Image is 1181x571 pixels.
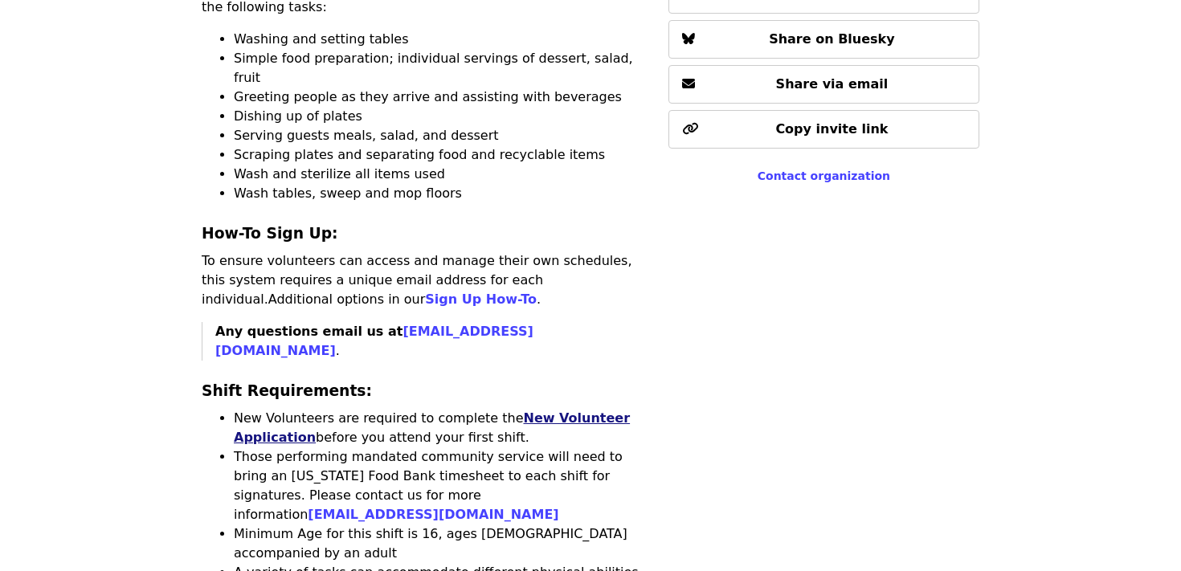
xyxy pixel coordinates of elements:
[668,65,979,104] button: Share via email
[668,20,979,59] button: Share on Bluesky
[234,524,649,563] li: Minimum Age for this shift is 16, ages [DEMOGRAPHIC_DATA] accompanied by an adult
[202,251,649,309] p: To ensure volunteers can access and manage their own schedules, this system requires a unique ema...
[425,292,537,307] a: Sign Up How-To
[758,169,890,182] a: Contact organization
[769,31,895,47] span: Share on Bluesky
[234,49,649,88] li: Simple food preparation; individual servings of dessert, salad, fruit
[234,126,649,145] li: Serving guests meals, salad, and dessert
[234,184,649,203] li: Wash tables, sweep and mop floors
[234,145,649,165] li: Scraping plates and separating food and recyclable items
[234,30,649,49] li: Washing and setting tables
[234,447,649,524] li: Those performing mandated community service will need to bring an [US_STATE] Food Bank timesheet ...
[776,76,889,92] span: Share via email
[202,225,338,242] strong: How-To Sign Up:
[668,110,979,149] button: Copy invite link
[202,382,372,399] strong: Shift Requirements:
[234,107,649,126] li: Dishing up of plates
[215,324,533,358] strong: Any questions email us at
[775,121,888,137] span: Copy invite link
[308,507,558,522] a: [EMAIL_ADDRESS][DOMAIN_NAME]
[215,322,649,361] p: .
[234,88,649,107] li: Greeting people as they arrive and assisting with beverages
[234,165,649,184] li: Wash and sterilize all items used
[234,409,649,447] li: New Volunteers are required to complete the before you attend your first shift.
